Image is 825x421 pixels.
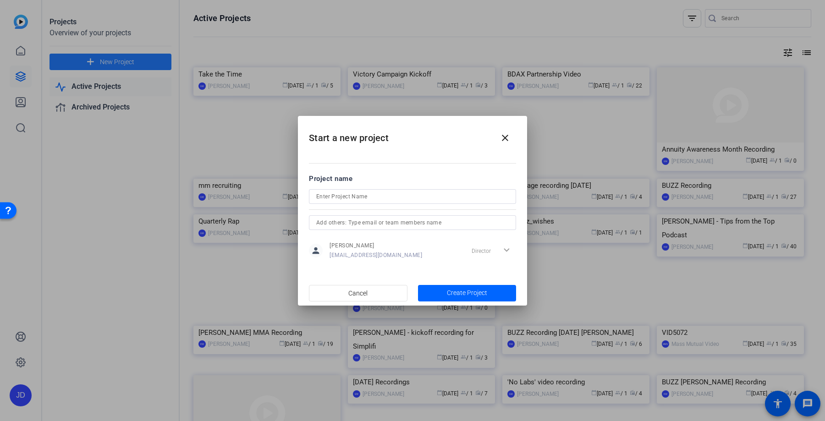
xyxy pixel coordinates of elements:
input: Enter Project Name [316,191,509,202]
input: Add others: Type email or team members name [316,217,509,228]
div: Project name [309,174,516,184]
mat-icon: close [500,132,511,143]
mat-icon: person [309,244,323,257]
span: [EMAIL_ADDRESS][DOMAIN_NAME] [330,252,422,259]
button: Create Project [418,285,517,301]
h2: Start a new project [298,116,527,153]
span: [PERSON_NAME] [330,242,422,249]
span: Create Project [447,288,487,298]
span: Cancel [348,284,368,302]
button: Cancel [309,285,407,301]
